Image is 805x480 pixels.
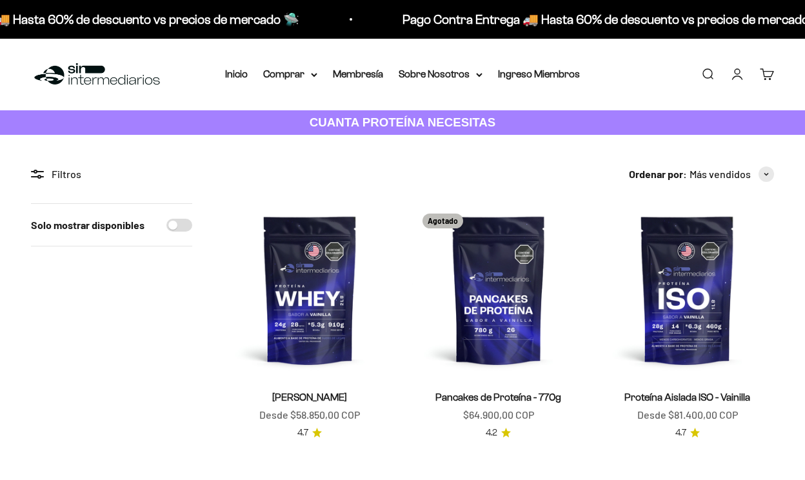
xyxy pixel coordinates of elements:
a: 4.74.7 de 5.0 estrellas [297,426,322,440]
a: Proteína Aislada ISO - Vainilla [624,392,750,403]
sale-price: Desde $58.850,00 COP [259,406,360,423]
sale-price: Desde $81.400,00 COP [637,406,738,423]
label: Solo mostrar disponibles [31,217,144,234]
a: Ingreso Miembros [498,68,580,79]
span: Ordenar por: [629,166,687,183]
a: Membresía [333,68,383,79]
button: Más vendidos [690,166,774,183]
a: [PERSON_NAME] [272,392,347,403]
a: 4.24.2 de 5.0 estrellas [486,426,511,440]
span: 4.7 [297,426,308,440]
a: Inicio [225,68,248,79]
span: Más vendidos [690,166,751,183]
summary: Comprar [263,66,317,83]
div: Filtros [31,166,192,183]
sale-price: $64.900,00 COP [463,406,534,423]
span: 4.2 [486,426,497,440]
a: 4.74.7 de 5.0 estrellas [675,426,700,440]
a: Pancakes de Proteína - 770g [435,392,561,403]
summary: Sobre Nosotros [399,66,482,83]
span: 4.7 [675,426,686,440]
strong: CUANTA PROTEÍNA NECESITAS [310,115,496,129]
